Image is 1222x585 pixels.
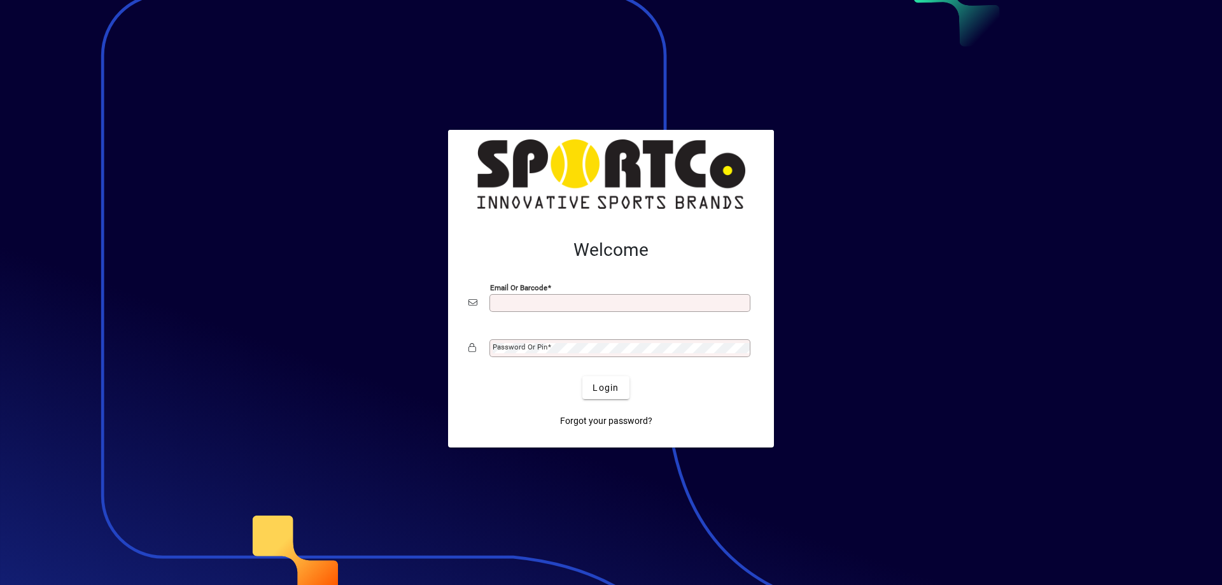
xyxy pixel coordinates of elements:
[582,376,629,399] button: Login
[555,409,657,432] a: Forgot your password?
[593,381,619,395] span: Login
[560,414,652,428] span: Forgot your password?
[490,283,547,292] mat-label: Email or Barcode
[493,342,547,351] mat-label: Password or Pin
[468,239,754,261] h2: Welcome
